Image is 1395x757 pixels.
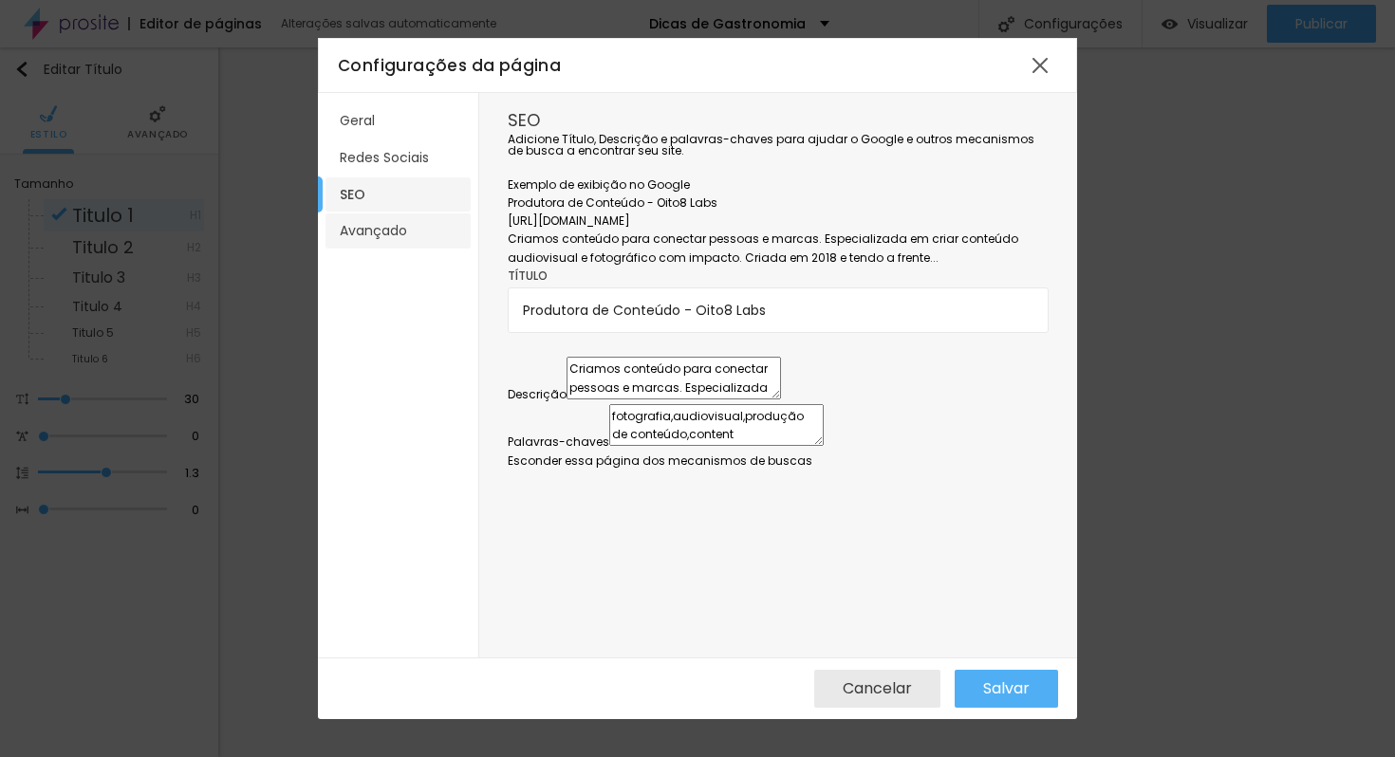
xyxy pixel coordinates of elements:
[843,680,912,697] span: Cancelar
[325,177,471,212] li: SEO
[325,103,471,138] li: Geral
[609,404,824,446] textarea: fotografia,audiovisual,produção de conteúdo,content creator,criador de conteúdo,produtora,agência...
[325,213,471,249] li: Avançado
[508,434,609,450] span: Palavras-chaves
[955,670,1058,708] button: Salvar
[983,680,1030,697] span: Salvar
[508,387,567,403] span: Descrição
[567,357,781,398] textarea: Criamos conteúdo para conectar pessoas e marcas. Especializada em criar conteúdo audiovisual e fo...
[814,670,940,708] button: Cancelar
[508,212,630,229] span: [URL][DOMAIN_NAME]
[508,176,690,193] span: Exemplo de exibição no Google
[338,54,561,77] span: Configurações da página
[325,140,471,175] li: Redes Sociais
[508,134,1049,157] div: Adicione Título, Descrição e palavras-chaves para ajudar o Google e outros mecanismos de busca a ...
[508,112,1049,129] div: SEO
[508,230,1049,266] p: Criamos conteúdo para conectar pessoas e marcas. Especializada em criar conteúdo audiovisual e fo...
[508,194,1049,212] h1: Produtora de Conteúdo - Oito8 Labs
[508,452,812,469] span: Esconder essa página dos mecanismos de buscas
[508,268,548,284] span: Título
